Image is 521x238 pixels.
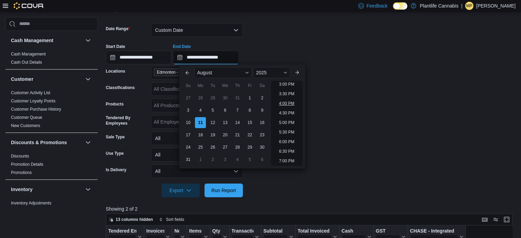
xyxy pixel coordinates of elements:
label: Sale Type [106,134,125,140]
a: Cash Out Details [11,60,42,65]
button: Cash Management [11,37,83,44]
div: day-19 [207,129,218,140]
div: Su [183,80,194,91]
input: Press the down key to enter a popover containing a calendar. Press the escape key to close the po... [173,51,239,64]
button: Previous Month [182,67,193,78]
div: day-31 [232,92,243,103]
p: Showing 2 of 2 [106,205,517,212]
span: Edmonton - Winterburn [154,68,219,76]
button: Enter fullscreen [503,215,511,224]
div: day-3 [183,105,194,116]
label: Start Date [106,44,125,49]
div: Tendered Employee [108,228,136,234]
span: Run Report [211,187,236,194]
button: Discounts & Promotions [84,138,92,147]
a: Customer Queue [11,115,42,120]
a: Customer Activity List [11,90,50,95]
div: Transaction Average [231,228,253,234]
button: Customer [84,75,92,83]
button: Discounts & Promotions [11,139,83,146]
div: Button. Open the year selector. 2025 is currently selected. [253,67,290,78]
div: CHASE - Integrated [410,228,458,234]
button: All [151,164,243,178]
div: day-2 [207,154,218,165]
label: Date Range [106,26,130,32]
div: Cash [342,228,366,234]
button: Display options [492,215,500,224]
div: day-25 [195,142,206,153]
span: 2025 [256,70,266,75]
button: Run Report [204,184,243,197]
div: day-26 [207,142,218,153]
div: Net Sold [174,228,179,234]
div: GST [376,228,400,234]
div: day-21 [232,129,243,140]
a: Promotion Details [11,162,44,167]
p: | [461,2,462,10]
div: day-4 [195,105,206,116]
p: [PERSON_NAME] [476,2,516,10]
span: Export [165,184,196,197]
a: Customer Loyalty Points [11,99,55,103]
div: Cash Management [5,50,98,69]
div: day-27 [183,92,194,103]
div: day-13 [220,117,231,128]
li: 4:00 PM [276,99,297,108]
button: Export [161,184,200,197]
a: Inventory by Product Historical [11,209,67,214]
label: Locations [106,68,125,74]
a: Cash Management [11,52,46,57]
h3: Cash Management [11,37,53,44]
div: Th [232,80,243,91]
h3: Inventory [11,186,33,193]
a: New Customers [11,123,40,128]
div: day-6 [220,105,231,116]
label: Tendered By Employees [106,115,148,126]
li: 3:00 PM [276,80,297,88]
button: Custom Date [151,23,243,37]
p: Plantlife Cannabis [420,2,458,10]
button: Customer [11,76,83,83]
label: Classifications [106,85,135,90]
div: Button. Open the month selector. August is currently selected. [194,67,252,78]
a: Customer Purchase History [11,107,61,112]
div: Subtotal [263,228,287,234]
li: 3:30 PM [276,90,297,98]
a: Promotions [11,170,32,175]
button: Keyboard shortcuts [481,215,489,224]
label: Use Type [106,151,124,156]
li: 5:30 PM [276,128,297,136]
div: day-24 [183,142,194,153]
div: day-1 [195,154,206,165]
span: Edmonton - [GEOGRAPHIC_DATA] [157,69,210,76]
div: day-2 [257,92,268,103]
button: Sort fields [156,215,187,224]
label: Products [106,101,124,107]
div: Invoices Sold [146,228,164,234]
img: Cova [14,2,44,9]
div: Total Invoiced [297,228,331,234]
div: day-18 [195,129,206,140]
div: day-12 [207,117,218,128]
span: Inventory Adjustments [11,200,51,206]
li: 5:00 PM [276,118,297,127]
button: Cash Management [84,36,92,45]
div: Melissa Pettitt [465,2,473,10]
span: Sort fields [166,217,184,222]
span: Inventory by Product Historical [11,209,67,214]
div: Mo [195,80,206,91]
div: Fr [244,80,255,91]
h3: Discounts & Promotions [11,139,67,146]
span: MP [466,2,472,10]
div: day-27 [220,142,231,153]
div: Tu [207,80,218,91]
div: day-17 [183,129,194,140]
input: Dark Mode [393,2,407,10]
span: 13 columns hidden [116,217,153,222]
div: day-11 [195,117,206,128]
